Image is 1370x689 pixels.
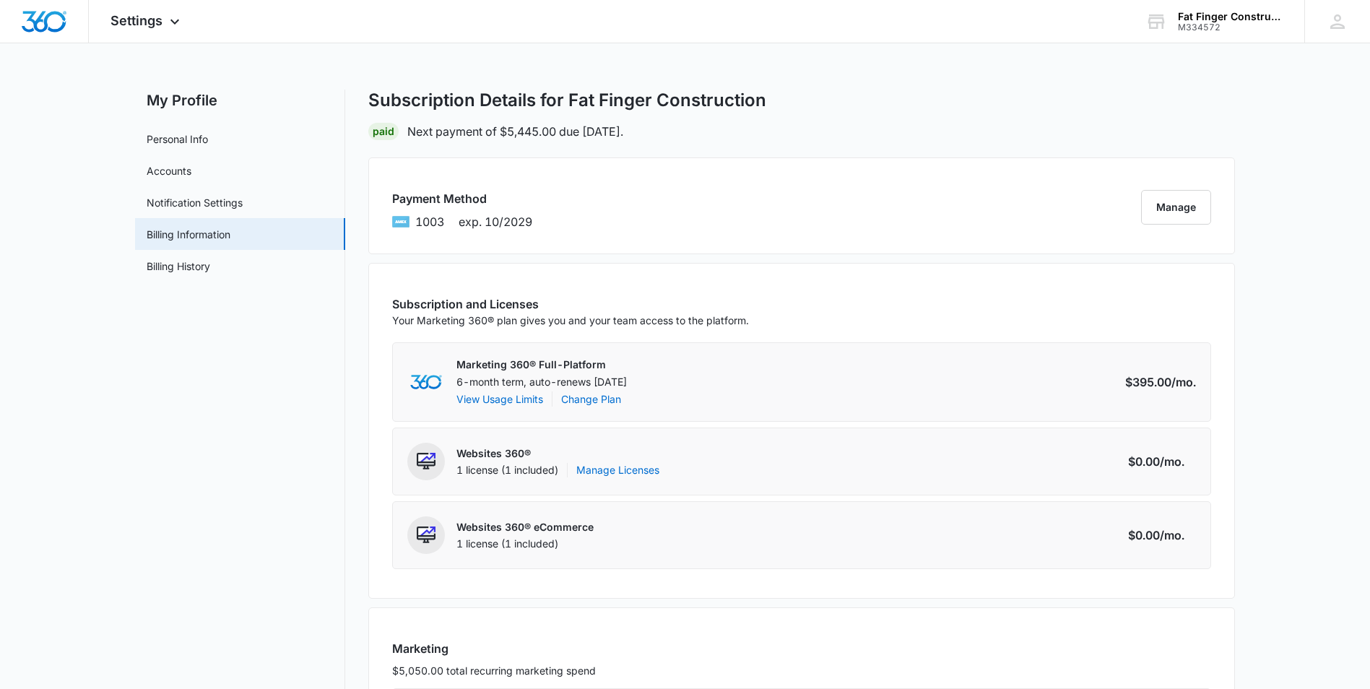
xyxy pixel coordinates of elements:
button: View Usage Limits [456,391,543,407]
div: 6-month term, auto-renews [DATE] [456,375,627,407]
span: exp. 10/2029 [459,213,532,230]
div: $395.00 [1125,373,1196,391]
div: 1 license (1 included) [456,463,659,477]
span: brandLabels.amex ending with [415,213,444,230]
div: account name [1178,11,1283,22]
h1: Subscription Details for Fat Finger Construction [368,90,766,111]
span: /mo. [1160,453,1184,470]
span: Settings [110,13,162,28]
a: Billing Information [147,227,230,242]
h3: Marketing [392,640,1211,657]
a: Notification Settings [147,195,243,210]
div: account id [1178,22,1283,32]
a: Personal Info [147,131,208,147]
div: Paid [368,123,399,140]
span: /mo. [1160,526,1184,544]
p: Marketing 360® Full-Platform [456,357,627,372]
a: Manage Licenses [576,463,659,477]
button: Manage [1141,190,1211,225]
div: 1 license (1 included) [456,537,594,551]
p: Your Marketing 360® plan gives you and your team access to the platform. [392,313,749,328]
div: $0.00 [1128,453,1196,470]
p: Next payment of $5,445.00 due [DATE]. [407,123,623,140]
a: Billing History [147,259,210,274]
h3: Subscription and Licenses [392,295,749,313]
p: $5,050.00 total recurring marketing spend [392,663,1211,678]
h2: My Profile [135,90,345,111]
div: $0.00 [1128,526,1196,544]
p: Websites 360® eCommerce [456,520,594,534]
p: Websites 360® [456,446,659,461]
span: /mo. [1171,373,1196,391]
a: Accounts [147,163,191,178]
h3: Payment Method [392,190,532,207]
a: Change Plan [561,391,621,407]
